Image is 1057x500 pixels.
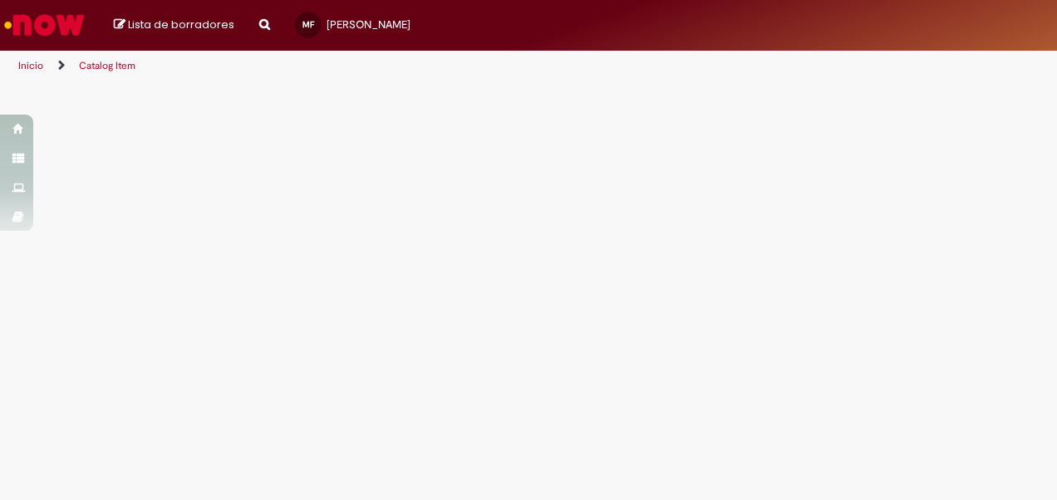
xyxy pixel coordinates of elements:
a: Catalog Item [79,59,135,72]
ul: Rutas de acceso a la página [12,51,692,81]
a: Inicio [18,59,43,72]
a: Lista de borradores [114,17,234,33]
img: ServiceNow [2,8,87,42]
span: MF [302,19,314,30]
span: Lista de borradores [128,17,234,32]
span: [PERSON_NAME] [327,17,411,32]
